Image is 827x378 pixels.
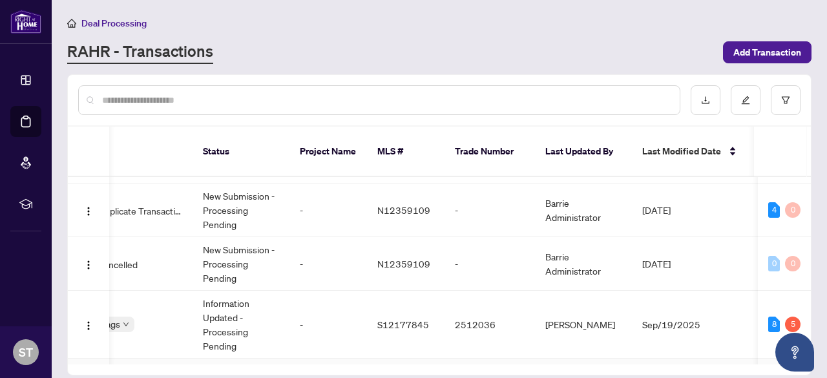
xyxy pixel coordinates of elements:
[768,256,780,271] div: 0
[785,202,801,218] div: 0
[377,258,430,269] span: N12359109
[642,204,671,216] span: [DATE]
[67,19,76,28] span: home
[632,127,748,177] th: Last Modified Date
[701,96,710,105] span: download
[781,96,790,105] span: filter
[642,258,671,269] span: [DATE]
[731,85,760,115] button: edit
[193,291,289,359] td: Information Updated - Processing Pending
[535,291,632,359] td: [PERSON_NAME]
[535,237,632,291] td: Barrie Administrator
[289,127,367,177] th: Project Name
[377,319,429,330] span: S12177845
[19,343,33,361] span: ST
[785,317,801,332] div: 5
[289,237,367,291] td: -
[193,127,289,177] th: Status
[83,206,94,216] img: Logo
[445,127,535,177] th: Trade Number
[289,184,367,237] td: -
[445,237,535,291] td: -
[642,144,721,158] span: Last Modified Date
[78,200,99,220] button: Logo
[193,237,289,291] td: New Submission - Processing Pending
[771,85,801,115] button: filter
[67,41,213,64] a: RAHR - Transactions
[98,204,182,218] span: Duplicate Transaction
[83,260,94,270] img: Logo
[535,127,632,177] th: Last Updated By
[691,85,720,115] button: download
[377,204,430,216] span: N12359109
[123,321,129,328] span: down
[768,202,780,218] div: 4
[768,317,780,332] div: 8
[445,291,535,359] td: 2512036
[83,320,94,331] img: Logo
[10,10,41,34] img: logo
[785,256,801,271] div: 0
[741,96,750,105] span: edit
[775,333,814,372] button: Open asap
[78,314,99,335] button: Logo
[642,319,700,330] span: Sep/19/2025
[535,184,632,237] td: Barrie Administrator
[81,17,147,29] span: Deal Processing
[193,184,289,237] td: New Submission - Processing Pending
[98,257,138,271] span: Cancelled
[748,127,826,177] th: Created By
[289,291,367,359] td: -
[445,184,535,237] td: -
[733,42,801,63] span: Add Transaction
[78,253,99,274] button: Logo
[723,41,811,63] button: Add Transaction
[78,127,193,177] th: Tags
[367,127,445,177] th: MLS #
